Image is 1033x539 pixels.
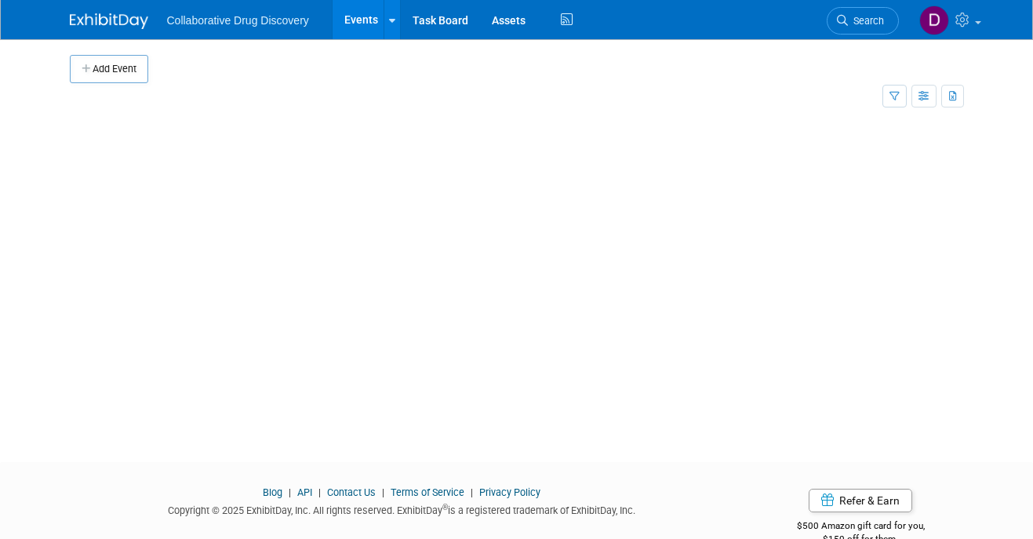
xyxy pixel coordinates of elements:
[467,486,477,498] span: |
[848,15,884,27] span: Search
[809,489,912,512] a: Refer & Earn
[285,486,295,498] span: |
[479,486,540,498] a: Privacy Policy
[70,13,148,29] img: ExhibitDay
[315,486,325,498] span: |
[378,486,388,498] span: |
[70,500,735,518] div: Copyright © 2025 ExhibitDay, Inc. All rights reserved. ExhibitDay is a registered trademark of Ex...
[391,486,464,498] a: Terms of Service
[327,486,376,498] a: Contact Us
[442,503,448,512] sup: ®
[167,14,309,27] span: Collaborative Drug Discovery
[263,486,282,498] a: Blog
[297,486,312,498] a: API
[827,7,899,35] a: Search
[919,5,949,35] img: Daniel Castro
[70,55,148,83] button: Add Event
